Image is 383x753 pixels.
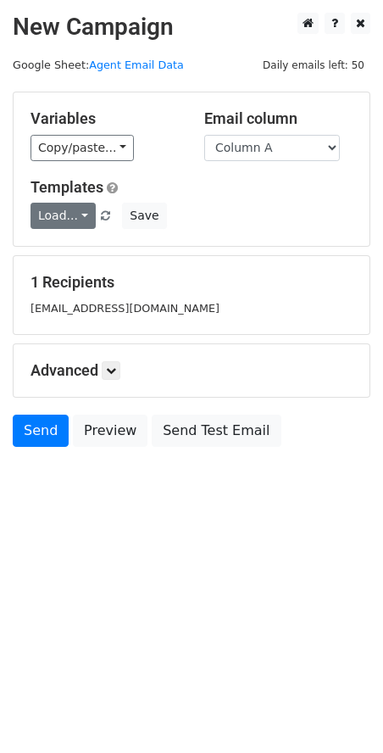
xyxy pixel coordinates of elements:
[13,13,370,42] h2: New Campaign
[122,203,166,229] button: Save
[204,109,352,128] h5: Email column
[73,415,147,447] a: Preview
[257,56,370,75] span: Daily emails left: 50
[31,302,219,315] small: [EMAIL_ADDRESS][DOMAIN_NAME]
[257,59,370,71] a: Daily emails left: 50
[13,59,184,71] small: Google Sheet:
[89,59,184,71] a: Agent Email Data
[31,203,96,229] a: Load...
[298,672,383,753] iframe: Chat Widget
[31,178,103,196] a: Templates
[31,109,179,128] h5: Variables
[152,415,280,447] a: Send Test Email
[31,273,352,292] h5: 1 Recipients
[31,135,134,161] a: Copy/paste...
[13,415,69,447] a: Send
[31,361,352,380] h5: Advanced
